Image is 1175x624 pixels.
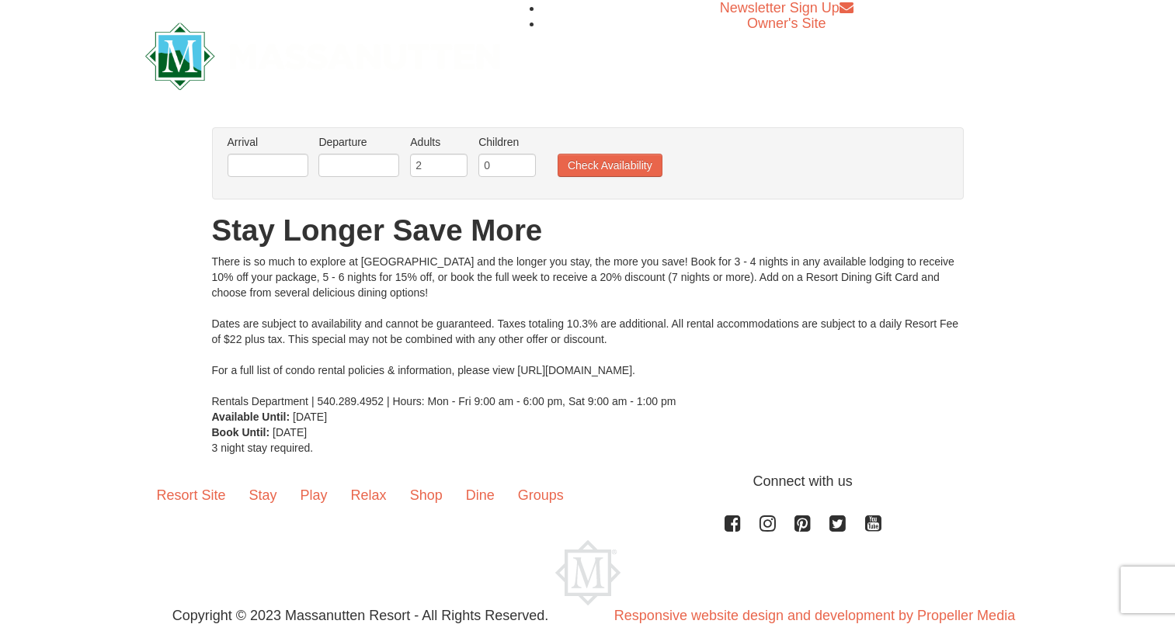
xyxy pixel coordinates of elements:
[398,471,454,519] a: Shop
[747,16,826,31] a: Owner's Site
[238,471,289,519] a: Stay
[145,471,1031,492] p: Connect with us
[273,426,307,439] span: [DATE]
[212,411,290,423] strong: Available Until:
[145,471,238,519] a: Resort Site
[145,23,501,90] img: Massanutten Resort Logo
[506,471,575,519] a: Groups
[339,471,398,519] a: Relax
[228,134,308,150] label: Arrival
[212,254,964,409] div: There is so much to explore at [GEOGRAPHIC_DATA] and the longer you stay, the more you save! Book...
[410,134,468,150] label: Adults
[289,471,339,519] a: Play
[478,134,536,150] label: Children
[454,471,506,519] a: Dine
[145,36,501,72] a: Massanutten Resort
[212,426,270,439] strong: Book Until:
[212,442,314,454] span: 3 night stay required.
[555,540,621,605] img: Massanutten Resort Logo
[558,154,662,177] button: Check Availability
[318,134,399,150] label: Departure
[293,411,327,423] span: [DATE]
[212,215,964,246] h1: Stay Longer Save More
